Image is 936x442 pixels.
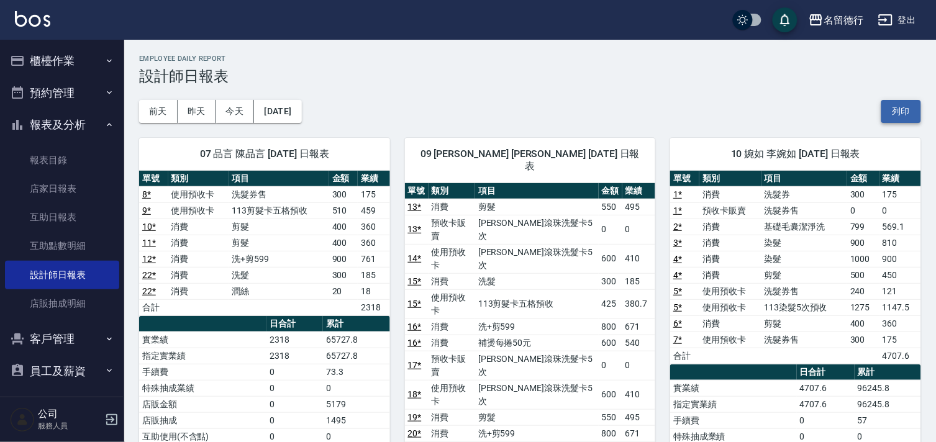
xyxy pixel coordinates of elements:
[429,409,475,425] td: 消費
[266,396,323,412] td: 0
[761,251,848,267] td: 染髮
[358,267,389,283] td: 185
[622,380,656,409] td: 410
[622,215,656,244] td: 0
[699,299,761,315] td: 使用預收卡
[699,171,761,187] th: 類別
[229,202,329,219] td: 113剪髮卡五格預收
[5,323,119,355] button: 客戶管理
[139,380,266,396] td: 特殊抽成業績
[847,315,879,331] td: 400
[855,364,921,381] th: 累計
[329,235,358,251] td: 400
[323,380,390,396] td: 0
[229,283,329,299] td: 潤絲
[475,351,599,380] td: [PERSON_NAME]滾珠洗髮卡5次
[599,273,622,289] td: 300
[855,396,921,412] td: 96245.8
[229,267,329,283] td: 洗髮
[761,331,848,348] td: 洗髮券售
[670,412,797,428] td: 手續費
[761,283,848,299] td: 洗髮券售
[879,171,921,187] th: 業績
[824,12,863,28] div: 名留德行
[761,267,848,283] td: 剪髮
[266,380,323,396] td: 0
[797,380,855,396] td: 4707.6
[266,316,323,332] th: 日合計
[139,171,168,187] th: 單號
[358,186,389,202] td: 175
[168,267,229,283] td: 消費
[699,186,761,202] td: 消費
[670,380,797,396] td: 實業績
[329,219,358,235] td: 400
[879,267,921,283] td: 450
[599,199,622,215] td: 550
[761,202,848,219] td: 洗髮券售
[761,171,848,187] th: 項目
[622,318,656,335] td: 671
[847,251,879,267] td: 1000
[429,289,475,318] td: 使用預收卡
[266,331,323,348] td: 2318
[229,219,329,235] td: 剪髮
[599,244,622,273] td: 600
[168,171,229,187] th: 類別
[5,232,119,260] a: 互助點數明細
[168,235,229,251] td: 消費
[10,407,35,432] img: Person
[879,251,921,267] td: 900
[847,235,879,251] td: 900
[622,244,656,273] td: 410
[475,409,599,425] td: 剪髮
[879,235,921,251] td: 810
[879,331,921,348] td: 175
[168,202,229,219] td: 使用預收卡
[475,199,599,215] td: 剪髮
[622,335,656,351] td: 540
[5,203,119,232] a: 互助日報表
[323,348,390,364] td: 65727.8
[429,199,475,215] td: 消費
[847,171,879,187] th: 金額
[622,183,656,199] th: 業績
[475,183,599,199] th: 項目
[699,331,761,348] td: 使用預收卡
[685,148,906,160] span: 10 婉如 李婉如 [DATE] 日報表
[139,331,266,348] td: 實業績
[699,202,761,219] td: 預收卡販賣
[855,380,921,396] td: 96245.8
[879,315,921,331] td: 360
[139,412,266,428] td: 店販抽成
[761,219,848,235] td: 基礎毛囊潔淨洗
[773,7,797,32] button: save
[139,68,921,85] h3: 設計師日報表
[420,148,641,173] span: 09 [PERSON_NAME] [PERSON_NAME] [DATE] 日報表
[670,396,797,412] td: 指定實業績
[329,251,358,267] td: 900
[475,215,599,244] td: [PERSON_NAME]滾珠洗髮卡5次
[879,348,921,364] td: 4707.6
[797,364,855,381] th: 日合計
[847,219,879,235] td: 799
[622,199,656,215] td: 495
[599,380,622,409] td: 600
[5,45,119,77] button: 櫃檯作業
[168,283,229,299] td: 消費
[139,55,921,63] h2: Employee Daily Report
[622,409,656,425] td: 495
[5,146,119,174] a: 報表目錄
[881,100,921,123] button: 列印
[429,273,475,289] td: 消費
[670,171,921,364] table: a dense table
[429,183,475,199] th: 類別
[873,9,921,32] button: 登出
[847,331,879,348] td: 300
[429,318,475,335] td: 消費
[879,299,921,315] td: 1147.5
[429,351,475,380] td: 預收卡販賣
[168,251,229,267] td: 消費
[879,186,921,202] td: 175
[5,261,119,289] a: 設計師日報表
